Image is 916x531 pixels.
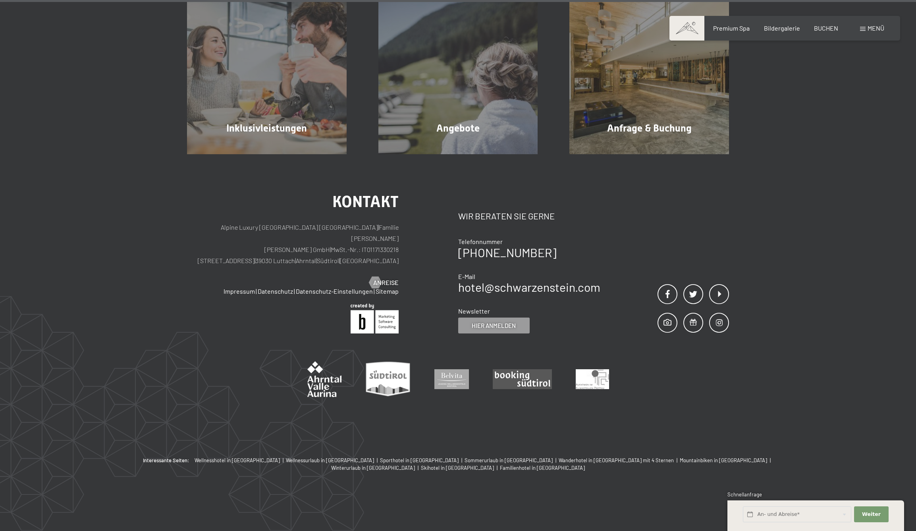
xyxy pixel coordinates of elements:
[286,457,380,464] a: Wellnessurlaub in [GEOGRAPHIC_DATA] |
[332,192,399,211] span: Kontakt
[458,211,555,221] span: Wir beraten Sie gerne
[378,223,379,231] span: |
[316,257,317,264] span: |
[675,457,680,463] span: |
[376,287,399,295] a: Sitemap
[458,280,600,294] a: hotel@schwarzenstein.com
[559,457,680,464] a: Wanderhotel in [GEOGRAPHIC_DATA] mit 4 Sternen |
[226,122,307,134] span: Inklusivleistungen
[294,287,295,295] span: |
[764,24,800,32] a: Bildergalerie
[500,464,585,471] a: Familienhotel in [GEOGRAPHIC_DATA]
[554,457,559,463] span: |
[768,457,773,463] span: |
[458,245,556,260] a: [PHONE_NUMBER]
[862,511,881,518] span: Weiter
[286,457,374,463] span: Wellnessurlaub in [GEOGRAPHIC_DATA]
[224,287,255,295] a: Impressum
[330,246,331,253] span: |
[713,24,750,32] a: Premium Spa
[380,457,459,463] span: Sporthotel in [GEOGRAPHIC_DATA]
[374,287,375,295] span: |
[416,465,421,471] span: |
[296,287,373,295] a: Datenschutz-Einstellungen
[421,464,500,471] a: Skihotel in [GEOGRAPHIC_DATA] |
[331,465,415,471] span: Winterurlaub in [GEOGRAPHIC_DATA]
[331,464,421,471] a: Winterurlaub in [GEOGRAPHIC_DATA] |
[369,278,399,287] a: Anreise
[421,465,494,471] span: Skihotel in [GEOGRAPHIC_DATA]
[339,257,340,264] span: |
[607,122,692,134] span: Anfrage & Buchung
[256,287,257,295] span: |
[460,457,465,463] span: |
[854,506,888,523] button: Weiter
[195,457,286,464] a: Wellnesshotel in [GEOGRAPHIC_DATA] |
[868,24,884,32] span: Menü
[458,307,490,315] span: Newsletter
[380,457,465,464] a: Sporthotel in [GEOGRAPHIC_DATA] |
[472,322,516,330] span: Hier anmelden
[465,457,553,463] span: Sommerurlaub in [GEOGRAPHIC_DATA]
[495,465,500,471] span: |
[351,304,399,333] img: Brandnamic GmbH | Leading Hospitality Solutions
[373,278,399,287] span: Anreise
[680,457,767,463] span: Mountainbiken in [GEOGRAPHIC_DATA]
[465,457,559,464] a: Sommerurlaub in [GEOGRAPHIC_DATA] |
[559,457,674,463] span: Wanderhotel in [GEOGRAPHIC_DATA] mit 4 Sternen
[375,457,380,463] span: |
[727,491,762,498] span: Schnellanfrage
[436,122,480,134] span: Angebote
[143,457,189,464] b: Interessante Seiten:
[458,273,475,280] span: E-Mail
[281,457,286,463] span: |
[187,222,399,266] p: Alpine Luxury [GEOGRAPHIC_DATA] [GEOGRAPHIC_DATA] Familie [PERSON_NAME] [PERSON_NAME] GmbH MwSt.-...
[258,287,293,295] a: Datenschutz
[814,24,838,32] a: BUCHEN
[680,457,773,464] a: Mountainbiken in [GEOGRAPHIC_DATA] |
[295,257,296,264] span: |
[195,457,280,463] span: Wellnesshotel in [GEOGRAPHIC_DATA]
[458,238,503,245] span: Telefonnummer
